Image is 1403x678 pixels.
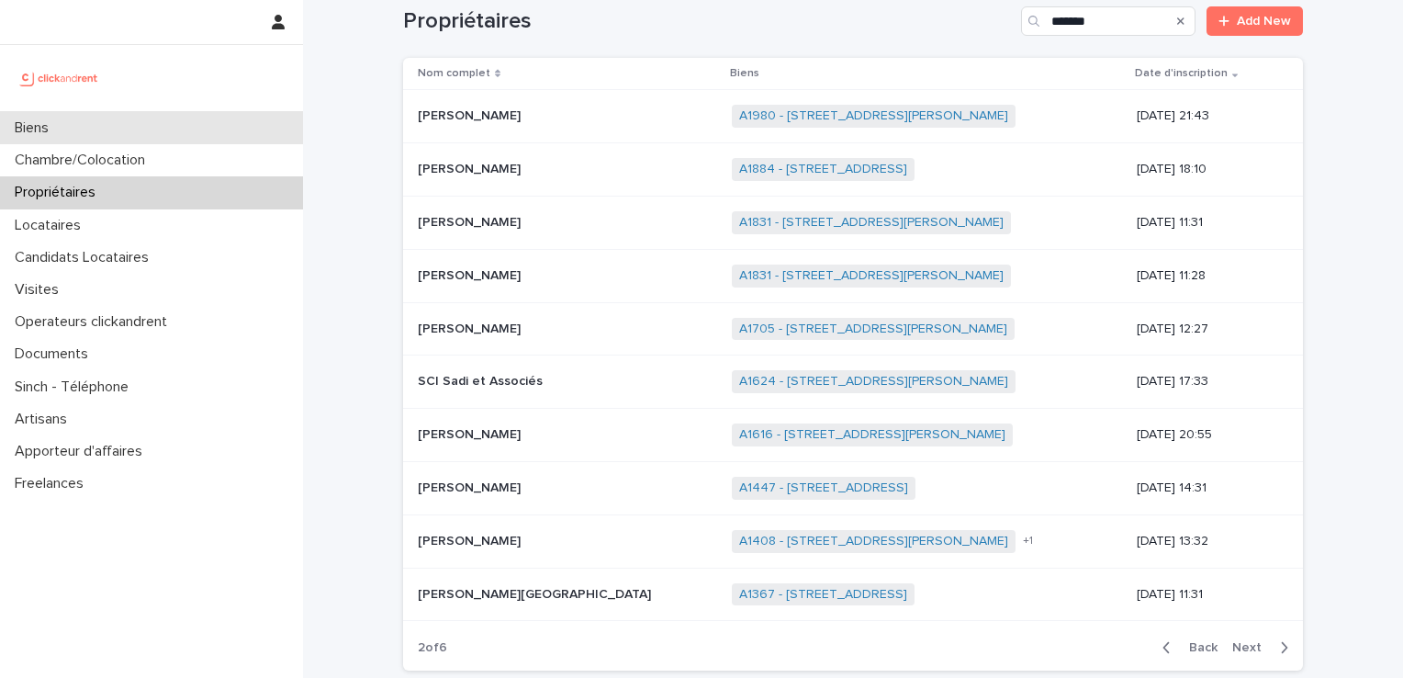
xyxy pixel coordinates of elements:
[1021,6,1195,36] input: Search
[1137,108,1274,124] p: [DATE] 21:43
[7,475,98,492] p: Freelances
[403,356,1303,409] tr: SCI Sadi et AssociésSCI Sadi et Associés A1624 - [STREET_ADDRESS][PERSON_NAME] [DATE] 17:33
[739,268,1004,284] a: A1831 - [STREET_ADDRESS][PERSON_NAME]
[7,249,163,266] p: Candidats Locataires
[7,443,157,460] p: Apporteur d'affaires
[1237,15,1291,28] span: Add New
[1137,480,1274,496] p: [DATE] 14:31
[418,318,524,337] p: [PERSON_NAME]
[403,196,1303,249] tr: [PERSON_NAME][PERSON_NAME] A1831 - [STREET_ADDRESS][PERSON_NAME] [DATE] 11:31
[7,152,160,169] p: Chambre/Colocation
[403,302,1303,356] tr: [PERSON_NAME][PERSON_NAME] A1705 - [STREET_ADDRESS][PERSON_NAME] [DATE] 12:27
[7,184,110,201] p: Propriétaires
[1137,215,1274,231] p: [DATE] 11:31
[403,568,1303,621] tr: [PERSON_NAME][GEOGRAPHIC_DATA][PERSON_NAME][GEOGRAPHIC_DATA] A1367 - [STREET_ADDRESS] [DATE] 11:31
[1137,374,1274,390] p: [DATE] 17:33
[7,281,73,299] p: Visites
[418,370,546,390] p: SCI Sadi et Associés
[1207,6,1303,36] a: Add New
[403,143,1303,197] tr: [PERSON_NAME][PERSON_NAME] A1884 - [STREET_ADDRESS] [DATE] 18:10
[418,477,524,496] p: [PERSON_NAME]
[403,249,1303,302] tr: [PERSON_NAME][PERSON_NAME] A1831 - [STREET_ADDRESS][PERSON_NAME] [DATE] 11:28
[1148,639,1225,656] button: Back
[403,461,1303,514] tr: [PERSON_NAME][PERSON_NAME] A1447 - [STREET_ADDRESS] [DATE] 14:31
[1137,587,1274,603] p: [DATE] 11:31
[739,374,1008,390] a: A1624 - [STREET_ADDRESS][PERSON_NAME]
[418,63,490,84] p: Nom complet
[7,345,103,363] p: Documents
[739,215,1004,231] a: A1831 - [STREET_ADDRESS][PERSON_NAME]
[1137,322,1274,337] p: [DATE] 12:27
[403,514,1303,568] tr: [PERSON_NAME][PERSON_NAME] A1408 - [STREET_ADDRESS][PERSON_NAME] +1[DATE] 13:32
[403,90,1303,143] tr: [PERSON_NAME][PERSON_NAME] A1980 - [STREET_ADDRESS][PERSON_NAME] [DATE] 21:43
[730,63,759,84] p: Biens
[403,626,462,671] p: 2 of 6
[1137,534,1274,549] p: [DATE] 13:32
[739,322,1007,337] a: A1705 - [STREET_ADDRESS][PERSON_NAME]
[739,480,908,496] a: A1447 - [STREET_ADDRESS]
[739,534,1008,549] a: A1408 - [STREET_ADDRESS][PERSON_NAME]
[418,105,524,124] p: [PERSON_NAME]
[1137,162,1274,177] p: [DATE] 18:10
[739,587,907,603] a: A1367 - [STREET_ADDRESS]
[739,108,1008,124] a: A1980 - [STREET_ADDRESS][PERSON_NAME]
[739,162,907,177] a: A1884 - [STREET_ADDRESS]
[418,158,524,177] p: [PERSON_NAME]
[7,217,95,234] p: Locataires
[7,411,82,428] p: Artisans
[7,313,182,331] p: Operateurs clickandrent
[1137,427,1274,443] p: [DATE] 20:55
[739,427,1005,443] a: A1616 - [STREET_ADDRESS][PERSON_NAME]
[1135,63,1228,84] p: Date d'inscription
[1137,268,1274,284] p: [DATE] 11:28
[1178,641,1218,654] span: Back
[418,583,655,603] p: [PERSON_NAME][GEOGRAPHIC_DATA]
[1023,536,1033,547] span: + 1
[403,409,1303,462] tr: [PERSON_NAME][PERSON_NAME] A1616 - [STREET_ADDRESS][PERSON_NAME] [DATE] 20:55
[418,424,524,443] p: [PERSON_NAME]
[403,8,1014,35] h1: Propriétaires
[7,119,63,137] p: Biens
[418,530,524,549] p: [PERSON_NAME]
[7,379,143,396] p: Sinch - Téléphone
[15,60,104,96] img: UCB0brd3T0yccxBKYDjQ
[1232,641,1273,654] span: Next
[418,265,524,284] p: [PERSON_NAME]
[1225,639,1303,656] button: Next
[418,211,524,231] p: [PERSON_NAME]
